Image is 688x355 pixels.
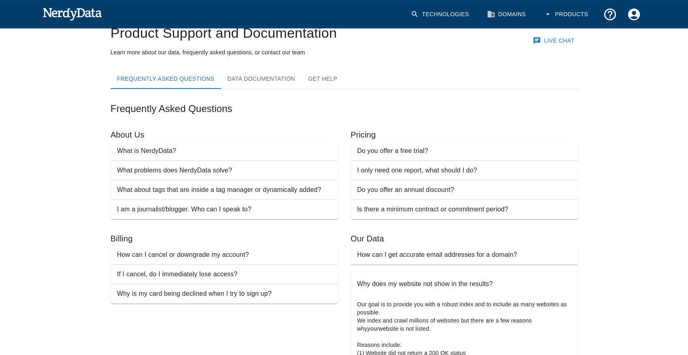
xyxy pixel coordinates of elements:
button: Why is my card being declined when I try to sign up? [111,284,338,303]
iframe: Drift Widget Chat Controller [647,297,678,328]
a: Technologies [406,2,476,26]
img: NerdyData.com [43,6,102,22]
button: Do you offer an annual discount? [351,180,578,200]
button: Data Documentation [221,69,302,89]
p: If I cancel, do I immediately lose access? [117,269,238,279]
button: Products [539,2,595,26]
p: I am a journalist/blogger. Who can I speak to? [117,204,252,214]
p: How can I get accurate email addresses for a domain? [357,250,517,260]
button: Frequently Asked Questions [111,69,221,89]
button: What problems does NerdyData solve? [111,161,338,180]
button: Live Chat [531,33,578,48]
button: Support and Documentation [598,2,622,26]
button: How can I cancel or downgrade my account? [111,245,338,265]
button: How can I get accurate email addresses for a domain? [351,245,578,265]
p: Is there a minimum contract or commitment period? [357,204,508,214]
p: Do you offer a free trial? [357,146,428,156]
p: What about tags that are inside a tag manager or dynamically added? [117,185,321,195]
h2: Frequently Asked Questions [111,102,578,115]
button: What about tags that are inside a tag manager or dynamically added? [111,180,338,200]
p: Why does my website not show in the results? [357,279,493,289]
h3: About Us [111,128,338,141]
i: your [367,325,379,332]
p: How can I cancel or downgrade my account? [117,250,249,260]
button: I am a journalist/blogger. Who can I speak to? [111,200,338,219]
button: If I cancel, do I immediately lose access? [111,265,338,284]
button: What is NerdyData? [111,141,338,161]
h3: Our Data [351,232,578,245]
button: Do you offer a free trial? [351,141,578,161]
button: I only need one report, what should I do? [351,161,578,180]
button: Is there a minimum contract or commitment period? [351,200,578,219]
button: Why does my website not show in the results? [351,271,578,297]
p: What is NerdyData? [117,146,176,156]
p: Why is my card being declined when I try to sign up? [117,289,272,299]
p: I only need one report, what should I do? [357,166,477,175]
button: Get Help [302,69,344,89]
h6: Learn more about our data, frequently asked questions, or contact our team [111,48,378,56]
h3: Billing [111,232,338,245]
h3: Pricing [351,128,578,141]
p: What problems does NerdyData solve? [117,166,232,175]
a: Domains [482,2,532,26]
p: Do you offer an annual discount? [357,185,454,195]
button: Account Settings [622,2,646,26]
h1: Product Support and Documentation [111,25,378,42]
